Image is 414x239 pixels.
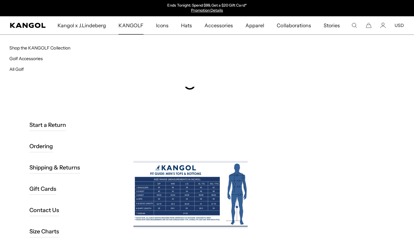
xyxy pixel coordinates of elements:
[317,16,346,34] a: Stories
[204,16,233,34] span: Accessories
[58,16,106,34] span: Kangol x J.Lindeberg
[29,204,59,216] a: Contact Us
[239,16,270,34] a: Apparel
[29,140,53,152] a: Ordering
[143,3,271,13] div: Announcement
[29,183,56,195] a: Gift Cards
[324,16,340,34] span: Stories
[245,16,264,34] span: Apparel
[10,23,46,28] a: Kangol
[9,45,70,51] a: Shop the KANGOLF Collection
[366,23,371,28] button: Cart
[156,16,169,34] span: Icons
[29,226,59,237] a: Size Charts
[198,16,239,34] a: Accessories
[380,23,386,28] a: Account
[270,16,317,34] a: Collaborations
[143,3,271,13] slideshow-component: Announcement bar
[181,16,192,34] span: Hats
[119,16,143,34] span: KANGOLF
[51,16,113,34] a: Kangol x J.Lindeberg
[351,23,357,28] summary: Search here
[29,119,66,131] a: Start a Return
[150,16,175,34] a: Icons
[9,66,24,72] a: All Golf
[175,16,198,34] a: Hats
[9,56,43,61] a: Golf Accessories
[143,3,271,13] div: 1 of 2
[191,8,223,13] a: Promotion Details
[395,23,404,28] button: USD
[277,16,311,34] span: Collaborations
[112,16,149,34] a: KANGOLF
[167,3,246,8] p: Ends Tonight: Spend $99, Get a $20 Gift Card*
[29,162,80,174] a: Shipping & Returns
